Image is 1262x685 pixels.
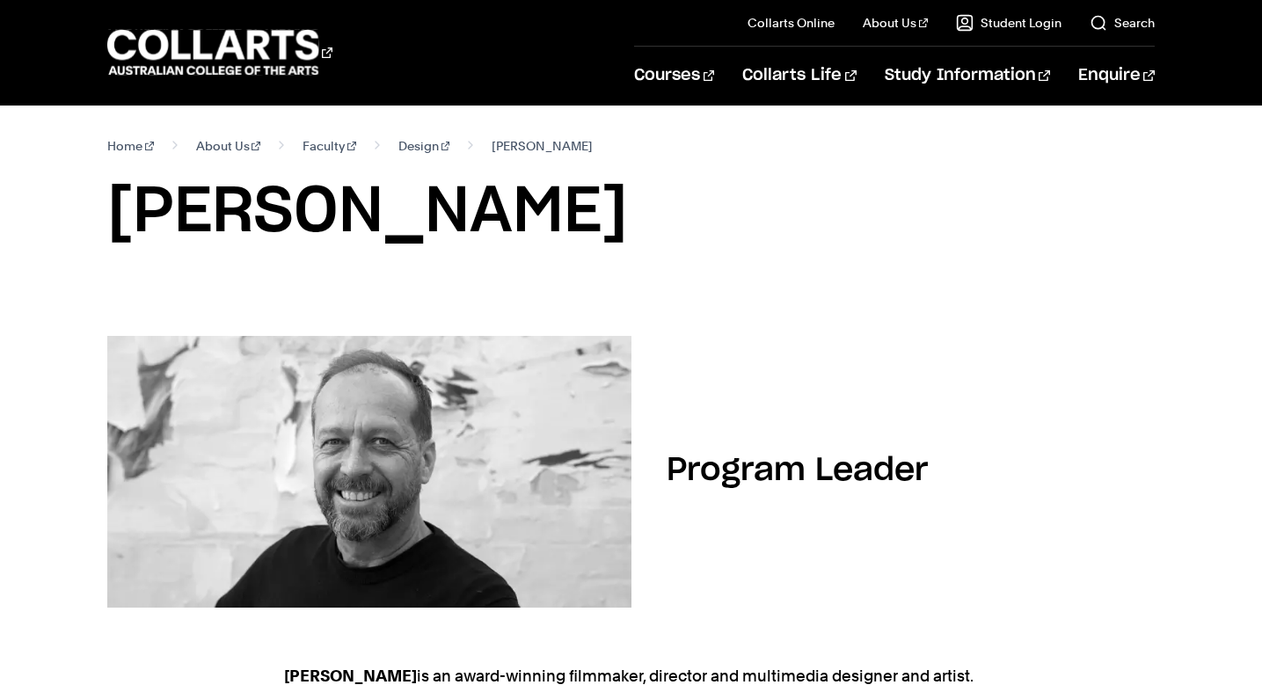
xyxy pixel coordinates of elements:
a: Study Information [885,47,1050,105]
a: About Us [196,134,261,158]
a: Home [107,134,154,158]
a: Courses [634,47,714,105]
a: Student Login [956,14,1061,32]
a: Collarts Life [742,47,856,105]
a: Enquire [1078,47,1155,105]
h1: [PERSON_NAME] [107,172,1155,251]
a: Collarts Online [748,14,835,32]
h2: Program Leader [667,455,928,486]
strong: [PERSON_NAME] [284,667,417,685]
a: Faculty [303,134,356,158]
a: Search [1090,14,1155,32]
div: Go to homepage [107,27,332,77]
a: About Us [863,14,928,32]
span: [PERSON_NAME] [492,134,593,158]
a: Design [398,134,450,158]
